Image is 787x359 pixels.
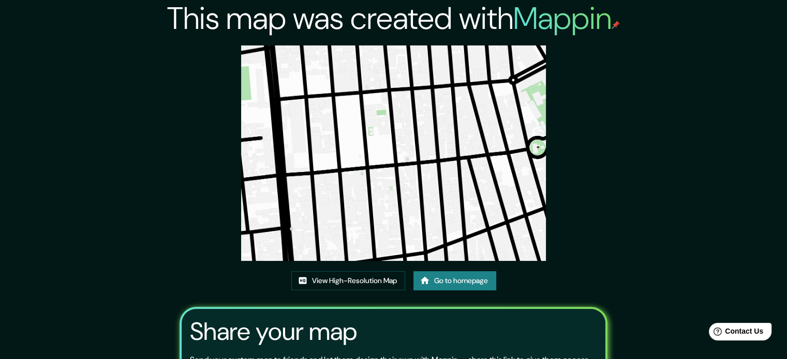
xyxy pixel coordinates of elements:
img: created-map [241,45,546,261]
iframe: Help widget launcher [695,319,776,348]
a: View High-Resolution Map [291,271,405,290]
a: Go to homepage [413,271,496,290]
h3: Share your map [190,317,357,346]
img: mappin-pin [612,21,620,29]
